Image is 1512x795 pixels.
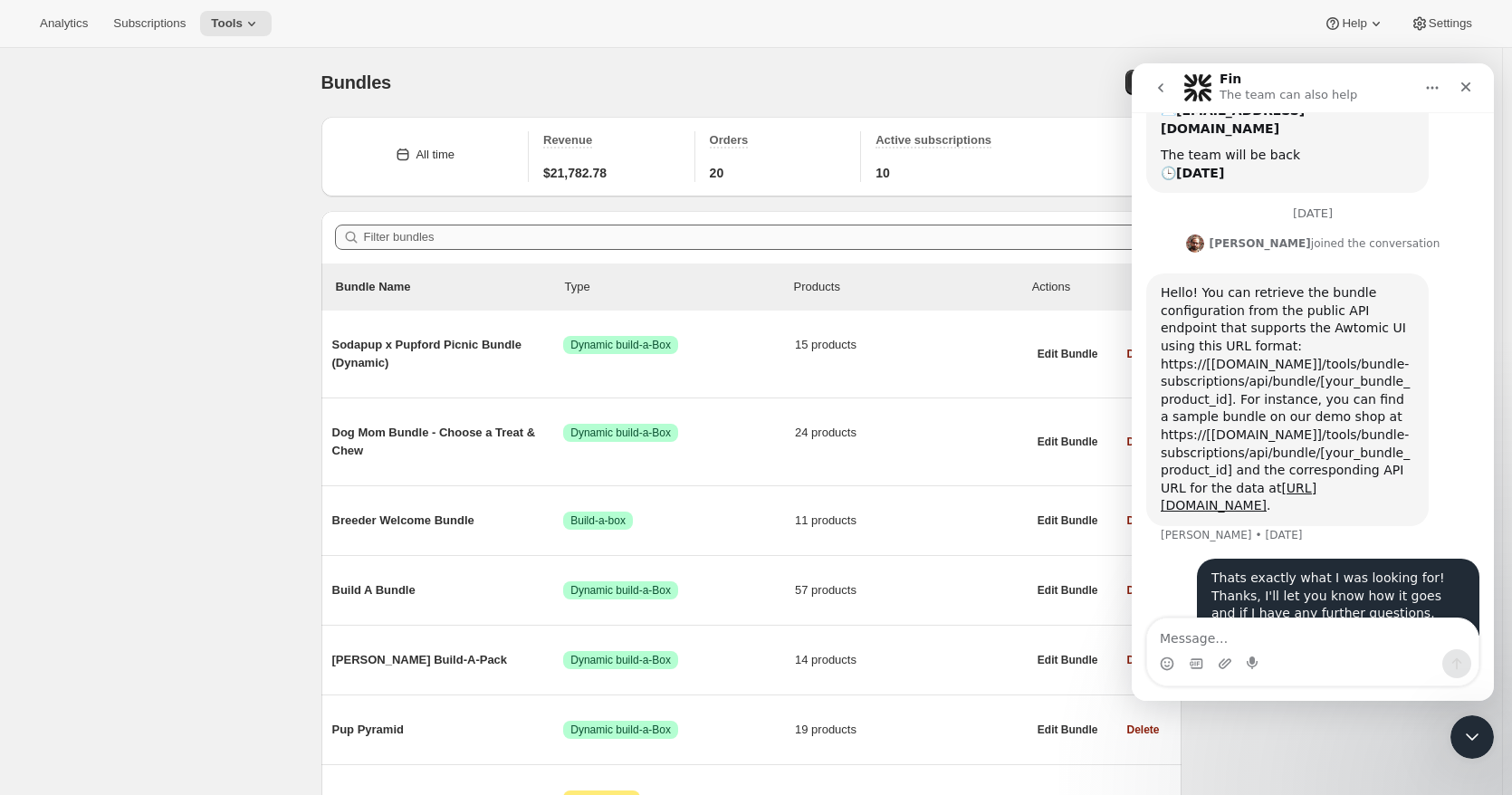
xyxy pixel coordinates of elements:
span: Delete [1126,723,1159,737]
button: Help [1313,11,1395,36]
div: [PERSON_NAME] • [DATE] [29,466,171,477]
button: Gif picker [57,593,72,608]
button: Subscriptions [102,11,196,36]
div: Thats exactly what I was looking for! Thanks, I'll let you know how it goes and if I have any fur... [65,495,348,588]
span: 24 products [795,424,1027,442]
span: Breeder Welcome Bundle [332,512,564,530]
button: Emoji picker [28,593,43,608]
button: Analytics [29,11,99,36]
button: Settings [1400,11,1483,36]
span: Tools [211,16,243,31]
button: Edit Bundle [1027,341,1109,367]
iframe: Intercom live chat [1450,715,1494,759]
div: My says… [14,495,348,609]
span: Orders [710,133,749,147]
div: All time [416,146,455,164]
button: Edit Bundle [1027,578,1109,603]
button: Delete [1115,578,1170,603]
textarea: Message… [15,555,347,586]
div: The team will be back 🕒 [29,83,282,119]
span: Revenue [543,133,592,147]
span: $21,782.78 [543,164,607,182]
button: Send a message… [311,586,340,615]
span: Settings [1429,16,1472,31]
span: Bundles [321,72,392,92]
button: Tools [200,11,272,36]
button: Start recording [115,593,129,608]
span: Dynamic build-a-Box [570,426,671,440]
span: Delete [1126,435,1159,449]
button: Delete [1115,717,1170,742]
span: Dynamic build-a-Box [570,723,671,737]
span: 19 products [795,721,1027,739]
span: Edit Bundle [1038,723,1098,737]
span: Help [1342,16,1366,31]
button: Edit Bundle [1027,508,1109,533]
span: Analytics [40,16,88,31]
span: Dog Mom Bundle - Choose a Treat & Chew [332,424,564,460]
button: Delete [1115,341,1170,367]
div: Products [794,278,1023,296]
span: [PERSON_NAME] Build-A-Pack [332,651,564,669]
span: 20 [710,164,724,182]
span: Pup Pyramid [332,721,564,739]
button: Edit Bundle [1027,717,1109,742]
iframe: Intercom live chat [1132,63,1494,701]
span: Build-a-box [570,513,626,528]
div: Brian says… [14,168,348,210]
div: Type [565,278,794,296]
span: Active subscriptions [876,133,991,147]
div: Thats exactly what I was looking for! Thanks, I'll let you know how it goes and if I have any fur... [80,506,333,577]
span: 57 products [795,581,1027,599]
div: Hello! You can retrieve the bundle configuration from the public API endpoint that supports the A... [14,210,297,463]
p: Bundle Name [336,278,565,296]
span: Sodapup x Pupford Picnic Bundle (Dynamic) [332,336,564,372]
span: Edit Bundle [1038,513,1098,528]
span: Delete [1126,583,1159,598]
button: Edit Bundle [1027,647,1109,673]
b: [PERSON_NAME] [78,174,179,187]
span: 14 products [795,651,1027,669]
span: Delete [1126,513,1159,528]
span: Edit Bundle [1038,347,1098,361]
span: Edit Bundle [1038,435,1098,449]
div: Hello! You can retrieve the bundle configuration from the public API endpoint that supports the A... [29,221,282,452]
button: Delete [1115,508,1170,533]
span: Edit Bundle [1038,583,1098,598]
button: Delete [1115,429,1170,455]
span: Edit Bundle [1038,653,1098,667]
div: Actions [1032,278,1167,296]
span: Delete [1126,347,1159,361]
span: 10 [876,164,890,182]
button: Edit Bundle [1027,429,1109,455]
button: Delete [1115,647,1170,673]
span: Dynamic build-a-Box [570,583,671,598]
b: [DATE] [44,102,92,117]
span: 11 products [795,512,1027,530]
div: [DATE] [14,144,348,168]
div: joined the conversation [78,172,309,188]
span: Delete [1126,653,1159,667]
div: Brian says… [14,210,348,495]
span: Build A Bundle [332,581,564,599]
img: Profile image for Brian [54,171,72,189]
span: Dynamic build-a-Box [570,338,671,352]
button: Create [1125,70,1181,95]
span: Subscriptions [113,16,186,31]
span: 15 products [795,336,1027,354]
b: [EMAIL_ADDRESS][DOMAIN_NAME] [29,40,173,72]
button: Upload attachment [86,593,100,608]
span: Dynamic build-a-Box [570,653,671,667]
input: Filter bundles [364,225,1168,250]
